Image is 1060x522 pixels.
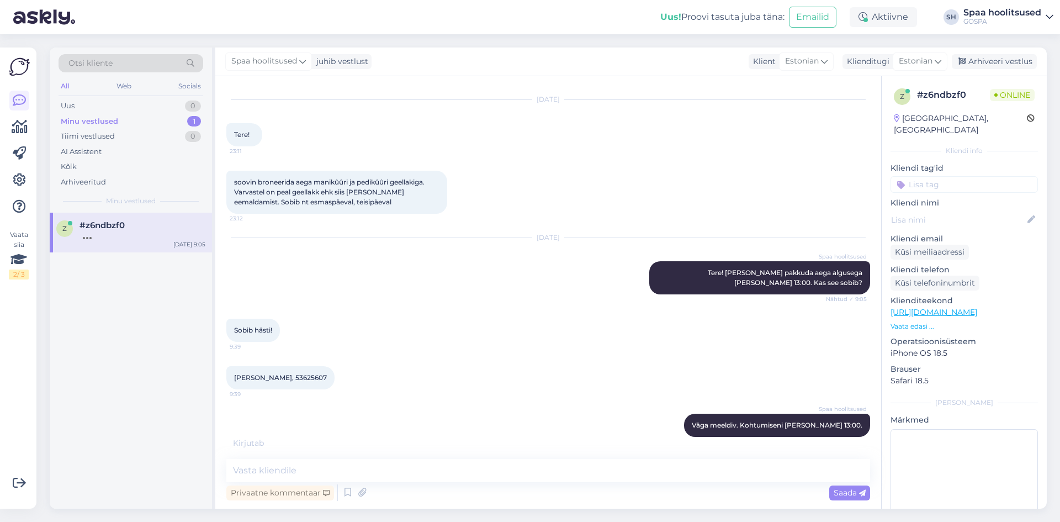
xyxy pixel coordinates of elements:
[185,131,201,142] div: 0
[234,130,250,139] span: Tere!
[173,240,205,249] div: [DATE] 9:05
[891,414,1038,426] p: Märkmed
[891,321,1038,331] p: Vaata edasi ...
[789,7,836,28] button: Emailid
[226,233,870,242] div: [DATE]
[891,233,1038,245] p: Kliendi email
[891,398,1038,408] div: [PERSON_NAME]
[234,373,327,382] span: [PERSON_NAME], 53625607
[891,264,1038,276] p: Kliendi telefon
[891,176,1038,193] input: Lisa tag
[963,17,1041,26] div: GOSPA
[234,178,426,206] span: soovin broneerida aega manikûûri ja pedikûûri geellakiga. Varvastel on peal geellakk ehk siis [PE...
[61,116,118,127] div: Minu vestlused
[891,307,977,317] a: [URL][DOMAIN_NAME]
[61,146,102,157] div: AI Assistent
[891,347,1038,359] p: iPhone OS 18.5
[850,7,917,27] div: Aktiivne
[708,268,864,287] span: Tere! [PERSON_NAME] pakkuda aega algusega [PERSON_NAME] 13:00. Kas see sobib?
[226,437,870,449] div: Kirjutab
[891,245,969,260] div: Küsi meiliaadressi
[963,8,1053,26] a: Spaa hoolitsusedGOSPA
[891,214,1025,226] input: Lisa nimi
[819,252,867,261] span: Spaa hoolitsused
[825,295,867,303] span: Nähtud ✓ 9:05
[9,270,29,280] div: 2 / 3
[61,161,77,172] div: Kõik
[785,55,819,67] span: Estonian
[230,147,271,155] span: 23:11
[891,276,979,291] div: Küsi telefoninumbrit
[61,131,115,142] div: Tiimi vestlused
[114,79,134,93] div: Web
[891,197,1038,209] p: Kliendi nimi
[106,196,156,206] span: Minu vestlused
[264,438,266,448] span: .
[312,56,368,67] div: juhib vestlust
[231,55,297,67] span: Spaa hoolitsused
[900,92,904,101] span: z
[891,363,1038,375] p: Brauser
[61,101,75,112] div: Uus
[68,57,113,69] span: Otsi kliente
[692,421,862,429] span: Väga meeldiv. Kohtumiseni [PERSON_NAME] 13:00.
[963,8,1041,17] div: Spaa hoolitsused
[891,295,1038,307] p: Klienditeekond
[230,390,271,398] span: 9:39
[842,56,889,67] div: Klienditugi
[819,405,867,413] span: Spaa hoolitsused
[226,94,870,104] div: [DATE]
[917,88,990,102] div: # z6ndbzf0
[944,9,959,25] div: SH
[234,326,272,334] span: Sobib hästi!
[9,230,29,280] div: Vaata siia
[749,56,776,67] div: Klient
[899,55,932,67] span: Estonian
[187,116,201,127] div: 1
[990,89,1035,101] span: Online
[79,220,125,230] span: #z6ndbzf0
[834,488,866,498] span: Saada
[62,224,67,233] span: z
[891,375,1038,387] p: Safari 18.5
[660,12,681,22] b: Uus!
[660,10,785,24] div: Proovi tasuta juba täna:
[61,177,106,188] div: Arhiveeritud
[9,56,30,77] img: Askly Logo
[891,336,1038,347] p: Operatsioonisüsteem
[891,162,1038,174] p: Kliendi tag'id
[176,79,203,93] div: Socials
[891,146,1038,156] div: Kliendi info
[226,486,334,500] div: Privaatne kommentaar
[230,342,271,351] span: 9:39
[230,214,271,223] span: 23:12
[894,113,1027,136] div: [GEOGRAPHIC_DATA], [GEOGRAPHIC_DATA]
[185,101,201,112] div: 0
[59,79,71,93] div: All
[952,54,1037,69] div: Arhiveeri vestlus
